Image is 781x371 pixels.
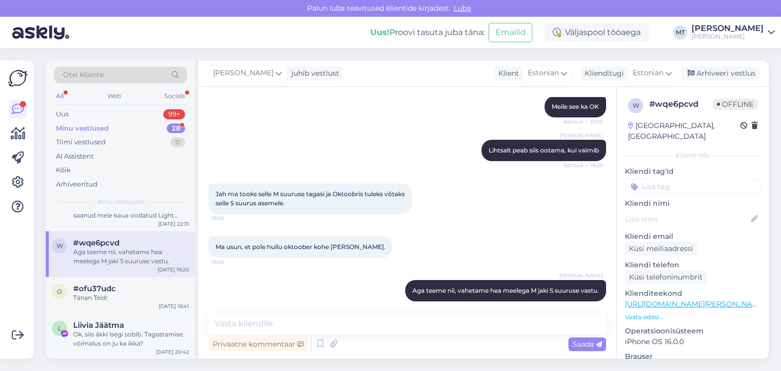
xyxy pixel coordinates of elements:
div: Kõik [56,165,71,175]
span: Otsi kliente [63,70,104,80]
div: Arhiveeri vestlus [681,67,760,80]
div: MT [673,25,687,40]
div: Küsi meiliaadressi [625,242,697,256]
span: [PERSON_NAME] [559,272,603,280]
span: Offline [713,99,758,110]
span: Estonian [528,68,559,79]
span: Saada [573,339,602,349]
div: # wqe6pcvd [649,98,713,110]
div: [PERSON_NAME] [692,24,764,33]
span: w [633,102,639,109]
input: Lisa tag [625,179,761,194]
div: 28 [167,123,185,134]
span: Luba [450,4,474,13]
span: Nähtud ✓ 19:05 [563,118,603,126]
div: Küsi telefoninumbrit [625,270,707,284]
div: [DATE] 22:31 [158,220,189,228]
div: Proovi tasuta juba täna: [370,26,485,39]
div: Tiimi vestlused [56,137,106,147]
div: juhib vestlust [287,68,339,79]
div: Uus [56,109,69,119]
div: Minu vestlused [56,123,109,134]
div: Väljaspool tööaega [545,23,649,42]
span: 19:20 [565,302,603,310]
p: Kliendi telefon [625,260,761,270]
div: 99+ [163,109,185,119]
span: L [58,324,62,332]
div: All [54,89,66,103]
span: w [56,242,63,250]
div: [DATE] 19:20 [158,266,189,273]
span: Estonian [633,68,664,79]
p: Kliendi tag'id [625,166,761,177]
p: Brauser [625,351,761,362]
p: Klienditeekond [625,288,761,299]
p: Operatsioonisüsteem [625,326,761,336]
span: #ofu37udc [73,284,116,293]
p: Vaata edasi ... [625,313,761,322]
input: Lisa nimi [625,213,749,225]
a: [URL][DOMAIN_NAME][PERSON_NAME] [625,299,765,308]
div: [PERSON_NAME] [692,33,764,41]
span: Nähtud ✓ 19:05 [563,162,603,169]
span: 19:06 [212,258,250,266]
p: iPhone OS 16.0.0 [625,336,761,347]
span: Minu vestlused [98,197,143,206]
span: Ma usun, et pole hullu oktoober kohe [PERSON_NAME]. [216,243,385,251]
div: Klient [494,68,519,79]
span: [PERSON_NAME] [559,132,603,139]
button: Emailid [489,23,532,42]
span: Lihtsalt peab siis ootama, kui valmib [489,146,599,154]
p: Kliendi email [625,231,761,242]
span: Aga teeme nii, vahetame hea meelega M jaki S suuruse vastu. [412,287,599,294]
span: Liivia Jäätma [73,321,124,330]
div: Ok, siis äkki isegi sobib. Tagastamise võimalus on ju ka ikka? [73,330,189,348]
div: Arhiveeritud [56,179,98,190]
div: 0 [170,137,185,147]
b: Uus! [370,27,389,37]
div: Kliendi info [625,151,761,160]
img: Askly Logo [8,69,27,88]
p: Kliendi nimi [625,198,761,209]
span: 19:05 [212,214,250,222]
div: Privaatne kommentaar [208,337,308,351]
a: [PERSON_NAME][PERSON_NAME] [692,24,775,41]
span: o [57,288,62,295]
div: [GEOGRAPHIC_DATA], [GEOGRAPHIC_DATA] [628,120,740,142]
div: Klienditugi [581,68,624,79]
span: Meile see ka OK [552,103,599,110]
div: AI Assistent [56,151,94,162]
div: Tänan Teid! [73,293,189,302]
span: Jah ma tooks selle M suuruse tagasi ja Oktoobris tuleks võtaks selle S suurus asemele. [216,190,406,207]
span: [PERSON_NAME] [213,68,274,79]
div: [DATE] 20:42 [156,348,189,356]
div: [DATE] 18:41 [159,302,189,310]
div: Web [105,89,123,103]
div: Socials [162,89,187,103]
span: #wqe6pcvd [73,238,119,248]
div: Aga teeme nii, vahetame hea meelega M jaki S suuruse vastu. [73,248,189,266]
